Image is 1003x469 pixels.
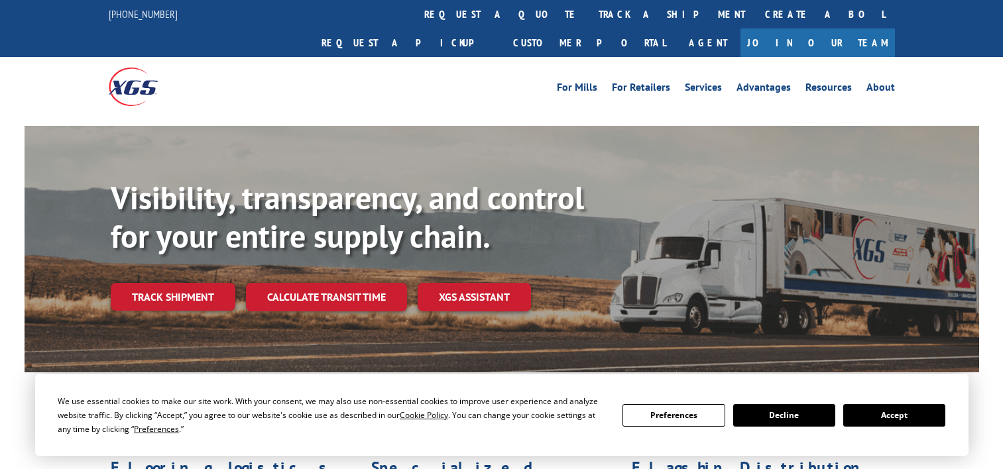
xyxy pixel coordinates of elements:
[134,423,179,435] span: Preferences
[612,82,670,97] a: For Retailers
[400,409,448,421] span: Cookie Policy
[676,28,740,57] a: Agent
[557,82,597,97] a: For Mills
[737,82,791,97] a: Advantages
[805,82,852,97] a: Resources
[733,404,835,427] button: Decline
[866,82,895,97] a: About
[58,394,607,436] div: We use essential cookies to make our site work. With your consent, we may also use non-essential ...
[685,82,722,97] a: Services
[622,404,725,427] button: Preferences
[35,374,969,456] div: Cookie Consent Prompt
[111,177,584,256] b: Visibility, transparency, and control for your entire supply chain.
[109,7,178,21] a: [PHONE_NUMBER]
[740,28,895,57] a: Join Our Team
[111,283,235,311] a: Track shipment
[312,28,503,57] a: Request a pickup
[418,283,531,311] a: XGS ASSISTANT
[503,28,676,57] a: Customer Portal
[246,283,407,311] a: Calculate transit time
[843,404,945,427] button: Accept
